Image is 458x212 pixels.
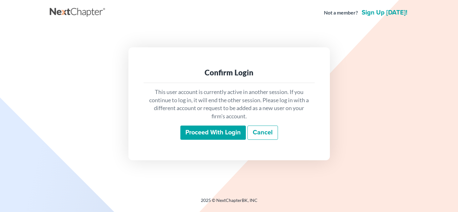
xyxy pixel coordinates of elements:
div: Confirm Login [149,68,310,78]
strong: Not a member? [324,9,358,16]
input: Proceed with login [180,126,246,140]
a: Cancel [247,126,278,140]
a: Sign up [DATE]! [360,9,409,16]
div: 2025 © NextChapterBK, INC [50,197,409,209]
p: This user account is currently active in another session. If you continue to log in, it will end ... [149,88,310,121]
